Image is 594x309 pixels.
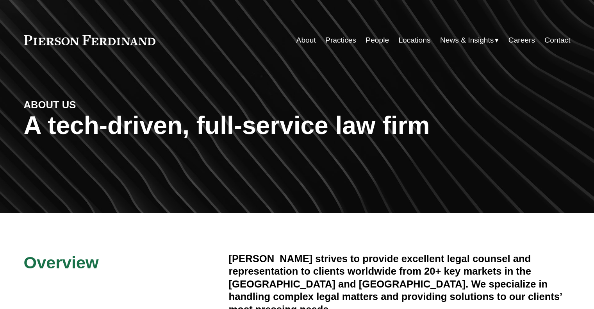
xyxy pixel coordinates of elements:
a: Locations [398,33,430,48]
a: About [296,33,316,48]
span: Overview [24,253,99,272]
a: Careers [508,33,535,48]
a: folder dropdown [440,33,499,48]
strong: ABOUT US [24,99,76,110]
h1: A tech-driven, full-service law firm [24,111,571,140]
span: News & Insights [440,34,494,47]
a: Practices [325,33,356,48]
a: Contact [544,33,570,48]
a: People [366,33,389,48]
